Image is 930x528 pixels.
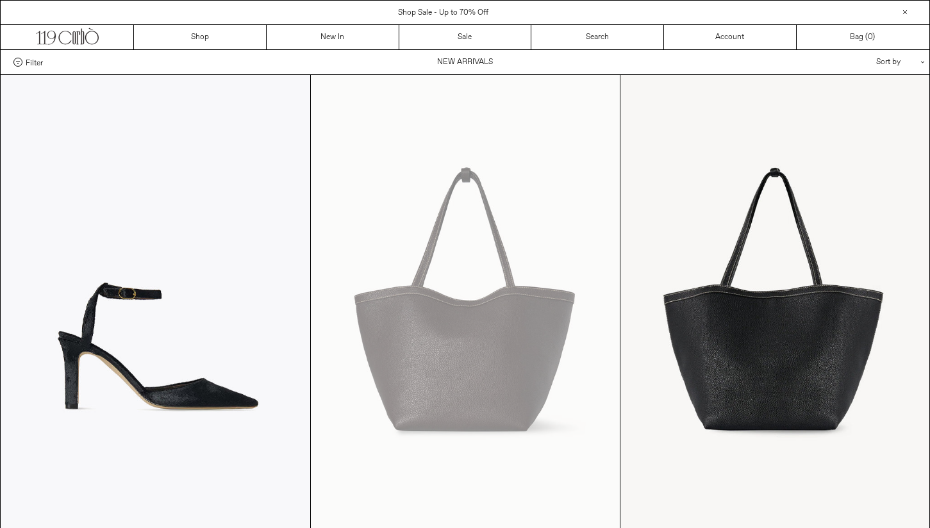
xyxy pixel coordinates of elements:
[134,25,267,49] a: Shop
[399,25,532,49] a: Sale
[664,25,797,49] a: Account
[26,58,43,67] span: Filter
[868,31,875,43] span: )
[797,25,929,49] a: Bag ()
[531,25,664,49] a: Search
[801,50,917,74] div: Sort by
[868,32,872,42] span: 0
[267,25,399,49] a: New In
[398,8,488,18] a: Shop Sale - Up to 70% Off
